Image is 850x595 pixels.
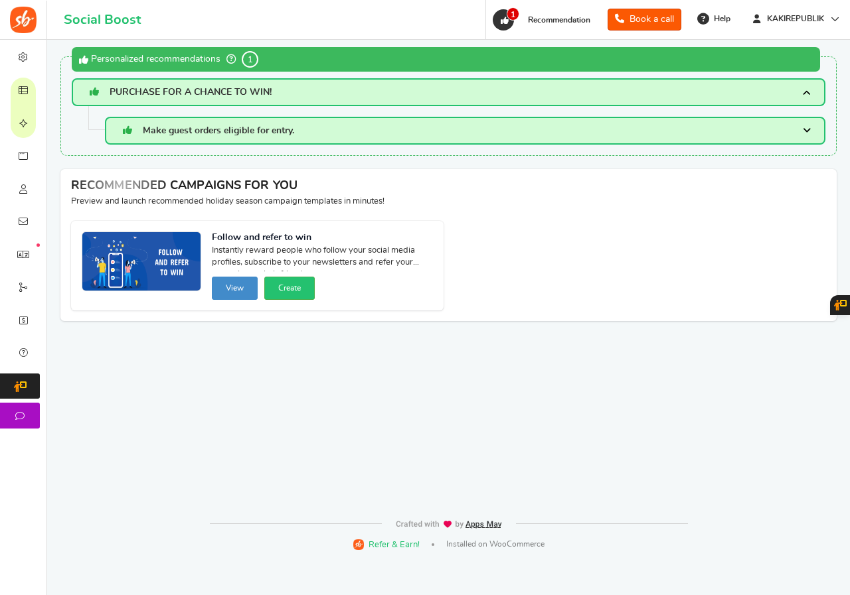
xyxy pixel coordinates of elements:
[143,126,294,135] span: Make guest orders eligible for entry.
[212,245,433,271] span: Instantly reward people who follow your social media profiles, subscribe to your newsletters and ...
[212,277,258,300] button: View
[692,8,737,29] a: Help
[528,16,590,24] span: Recommendation
[110,88,272,97] span: PURCHASE FOR A CHANCE TO WIN!
[491,9,597,31] a: 1 Recommendation
[353,538,420,551] a: Refer & Earn!
[242,51,258,68] span: 1
[72,47,820,72] div: Personalized recommendations
[71,180,826,193] h4: RECOMMENDED CAMPAIGNS FOR YOU
[264,277,315,300] button: Create
[711,13,730,25] span: Help
[432,543,434,546] span: |
[64,13,141,27] h1: Social Boost
[71,196,826,208] p: Preview and launch recommended holiday season campaign templates in minutes!
[608,9,681,31] a: Book a call
[10,7,37,33] img: Social Boost
[762,13,829,25] span: KAKIREPUBLIK
[395,520,503,529] img: img-footer.webp
[507,7,519,21] span: 1
[446,539,545,550] span: Installed on WooCommerce
[37,243,40,247] em: New
[82,232,201,292] img: Recommended Campaigns
[212,231,433,245] strong: Follow and refer to win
